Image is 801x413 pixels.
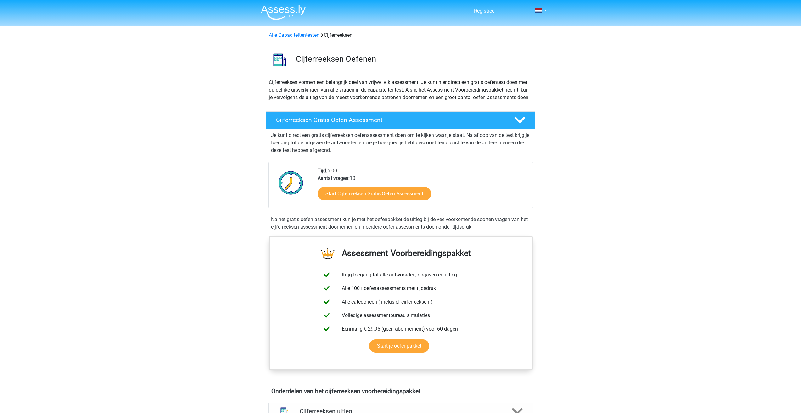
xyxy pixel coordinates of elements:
a: Start je oefenpakket [369,339,429,353]
a: Registreer [474,8,496,14]
img: Assessly [261,5,306,20]
a: Alle Capaciteitentesten [269,32,319,38]
img: Klok [275,167,307,198]
a: Start Cijferreeksen Gratis Oefen Assessment [318,187,431,200]
p: Je kunt direct een gratis cijferreeksen oefenassessment doen om te kijken waar je staat. Na afloo... [271,131,530,154]
b: Aantal vragen: [318,175,350,181]
div: 6:00 10 [313,167,532,208]
div: Na het gratis oefen assessment kun je met het oefenpakket de uitleg bij de veelvoorkomende soorte... [268,216,533,231]
h3: Cijferreeksen Oefenen [296,54,530,64]
img: cijferreeksen [266,47,293,73]
div: Cijferreeksen [266,31,535,39]
p: Cijferreeksen vormen een belangrijk deel van vrijwel elk assessment. Je kunt hier direct een grat... [269,79,533,101]
a: Cijferreeksen Gratis Oefen Assessment [263,111,538,129]
h4: Onderdelen van het cijferreeksen voorbereidingspakket [271,388,530,395]
b: Tijd: [318,168,327,174]
h4: Cijferreeksen Gratis Oefen Assessment [276,116,504,124]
